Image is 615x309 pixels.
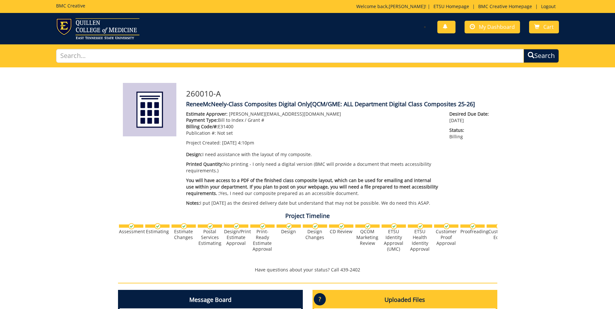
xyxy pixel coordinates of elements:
img: checkmark [417,223,423,229]
a: ETSU Homepage [430,3,472,9]
p: Billing [449,127,492,140]
img: ETSU logo [56,18,139,39]
img: checkmark [260,223,266,229]
img: checkmark [338,223,345,229]
div: QCOM Marketing Review [355,229,380,246]
div: Print-Ready Estimate Approval [250,229,275,252]
img: checkmark [365,223,371,229]
span: Not set [217,130,233,136]
img: checkmark [181,223,187,229]
h3: 260010-A [186,89,492,98]
div: Assessment [119,229,143,235]
div: Proofreading [460,229,485,235]
span: Project Created: [186,140,221,146]
span: Publication #: [186,130,216,136]
span: Status: [449,127,492,133]
p: E31400 [186,123,440,130]
p: [DATE] [449,111,492,124]
a: [PERSON_NAME] [389,3,425,9]
div: Estimating [145,229,170,235]
h4: Project Timeline [118,213,497,219]
div: Postal Services Estimating [198,229,222,246]
h5: BMC Creative [56,3,85,8]
a: BMC Creative Homepage [475,3,535,9]
p: [PERSON_NAME][EMAIL_ADDRESS][DOMAIN_NAME] [186,111,440,117]
p: Welcome back, ! | | | [356,3,559,10]
img: checkmark [155,223,161,229]
h4: ReneeMcNeely-Class Composites Digital Only [186,101,492,108]
a: Cart [529,21,559,33]
p: I put [DATE] as the desired delivery date but understand that may not be possible. We do need thi... [186,200,440,206]
span: Printed Quantity: [186,161,223,167]
div: Customer Edits [487,229,511,240]
span: Cart [543,23,554,30]
span: Desired Due Date: [449,111,492,117]
p: Have questions about your status? Call 439-2402 [118,267,497,273]
h4: Uploaded Files [314,292,496,308]
span: Estimate Approver: [186,111,228,117]
span: Design: [186,151,202,157]
img: checkmark [286,223,292,229]
img: Product featured image [123,83,176,136]
img: checkmark [496,223,502,229]
span: You will have access to a PDF of the finished class composite layout, which can be used for email... [186,177,438,196]
h4: Message Board [120,292,301,308]
div: ETSU Health Identity Approval [408,229,432,252]
img: checkmark [233,223,240,229]
p: No printing - I only need a digital version (BMC will provide a document that meets accessibility... [186,161,440,174]
img: checkmark [444,223,450,229]
span: [QCM/GME: ALL Department Digital Class Composites 25-26] [310,100,475,108]
span: Payment Type: [186,117,218,123]
span: My Dashboard [479,23,515,30]
div: CD Review [329,229,353,235]
img: checkmark [312,223,318,229]
img: checkmark [128,223,135,229]
button: Search [524,49,559,63]
input: Search... [56,49,524,63]
div: ETSU Identity Approval (UMC) [382,229,406,252]
img: checkmark [391,223,397,229]
span: Billing Code/#: [186,123,218,130]
div: Design Changes [303,229,327,240]
img: checkmark [470,223,476,229]
a: My Dashboard [465,21,520,33]
p: ? [314,293,326,305]
p: Bill to Index / Grant # [186,117,440,123]
span: Notes: [186,200,200,206]
span: [DATE] 4:10pm [222,140,254,146]
div: Estimate Changes [171,229,196,240]
p: I need assistance with the layout of my composite. [186,151,440,158]
div: Customer Proof Approval [434,229,458,246]
p: Yes, I need our composite prepared as an accessible document. [186,177,440,197]
a: Logout [538,3,559,9]
img: checkmark [207,223,213,229]
div: Design/Print Estimate Approval [224,229,248,246]
div: Design [277,229,301,235]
